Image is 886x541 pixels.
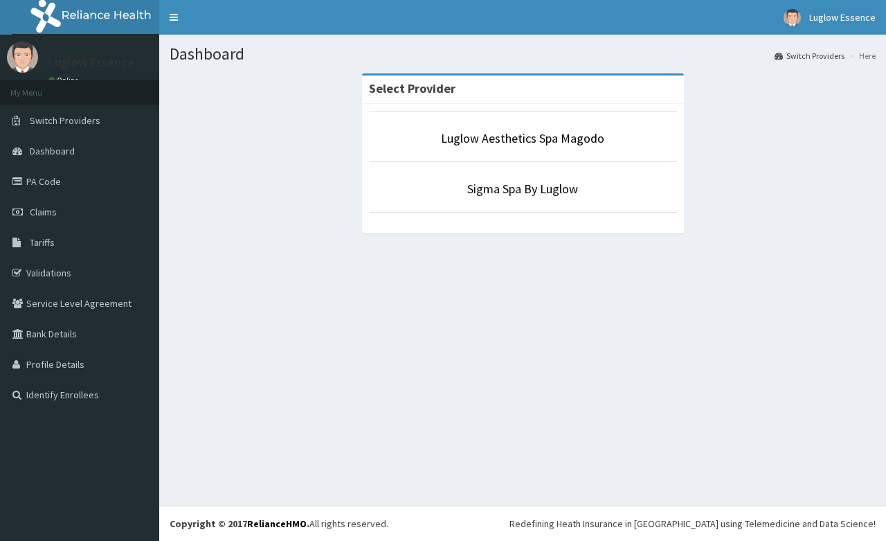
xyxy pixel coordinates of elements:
a: Sigma Spa By Luglow [467,181,578,197]
a: RelianceHMO [247,517,307,530]
img: User Image [784,9,801,26]
li: Here [846,50,876,62]
a: Luglow Aesthetics Spa Magodo [441,130,604,146]
strong: Copyright © 2017 . [170,517,309,530]
span: Switch Providers [30,114,100,127]
strong: Select Provider [369,80,455,96]
span: Tariffs [30,236,55,249]
a: Online [48,76,82,85]
div: Redefining Heath Insurance in [GEOGRAPHIC_DATA] using Telemedicine and Data Science! [509,517,876,531]
span: Luglow Essence [809,11,876,24]
footer: All rights reserved. [159,506,886,541]
p: Luglow Essence [48,56,134,69]
img: User Image [7,42,38,73]
span: Dashboard [30,145,75,157]
a: Switch Providers [775,50,844,62]
h1: Dashboard [170,45,876,63]
span: Claims [30,206,57,218]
